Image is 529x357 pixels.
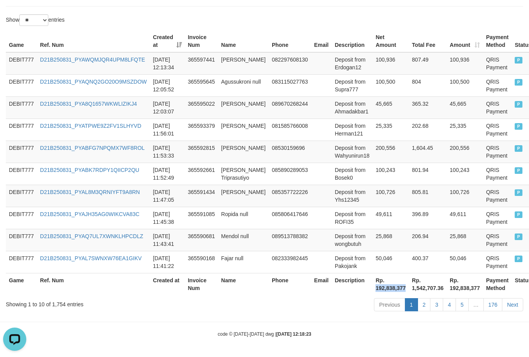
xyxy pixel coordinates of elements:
[515,101,522,108] span: PAID
[332,229,373,251] td: Deposit from wongbutuh
[311,30,331,52] th: Email
[409,163,447,185] td: 801.94
[311,273,331,295] th: Email
[502,298,523,311] a: Next
[185,141,218,163] td: 365592815
[409,251,447,273] td: 400.37
[372,251,409,273] td: 50,046
[40,189,140,195] a: D21B250831_PYAL8M3QRNIYFT9A8RN
[276,331,311,337] strong: [DATE] 12:18:23
[6,251,37,273] td: DEBIT777
[332,251,373,273] td: Deposit from Pakojank
[150,251,185,273] td: [DATE] 11:41:22
[3,3,26,26] button: Open LiveChat chat widget
[483,229,512,251] td: QRIS Payment
[150,141,185,163] td: [DATE] 11:53:33
[6,207,37,229] td: DEBIT777
[218,163,269,185] td: [PERSON_NAME] Triprasutiyo
[483,207,512,229] td: QRIS Payment
[409,229,447,251] td: 206.94
[218,229,269,251] td: Mendol null
[372,229,409,251] td: 25,868
[150,96,185,118] td: [DATE] 12:03:07
[447,96,483,118] td: 45,665
[150,30,185,52] th: Created at: activate to sort column ascending
[150,118,185,141] td: [DATE] 11:56:01
[447,74,483,96] td: 100,500
[150,52,185,75] td: [DATE] 12:13:34
[483,96,512,118] td: QRIS Payment
[269,185,311,207] td: 085357722226
[40,79,147,85] a: D21B250831_PYAQNQ2GO20O9MSZDOW
[185,163,218,185] td: 365592661
[40,101,137,107] a: D21B250831_PYA8Q1657WKWLIZIKJ4
[483,30,512,52] th: Payment Method
[409,52,447,75] td: 807.49
[332,30,373,52] th: Description
[447,185,483,207] td: 100,726
[409,30,447,52] th: Total Fee
[218,96,269,118] td: [PERSON_NAME]
[37,273,150,295] th: Ref. Num
[40,233,143,239] a: D21B250831_PYAQ7UL7XWNKLHPCDLZ
[218,74,269,96] td: Agussukroni null
[483,185,512,207] td: QRIS Payment
[6,297,215,308] div: Showing 1 to 10 of 1,754 entries
[456,298,469,311] a: 5
[409,185,447,207] td: 805.81
[218,185,269,207] td: [PERSON_NAME]
[185,74,218,96] td: 365595645
[218,141,269,163] td: [PERSON_NAME]
[447,163,483,185] td: 100,243
[150,163,185,185] td: [DATE] 11:52:49
[269,207,311,229] td: 085806417646
[150,207,185,229] td: [DATE] 11:45:38
[6,163,37,185] td: DEBIT777
[218,30,269,52] th: Name
[332,207,373,229] td: Deposit from ROFI35
[150,74,185,96] td: [DATE] 12:05:52
[409,273,447,295] th: Rp. 1,542,707.36
[40,167,140,173] a: D21B250831_PYABK7RDPY1QIICP2QU
[218,273,269,295] th: Name
[6,74,37,96] td: DEBIT777
[447,273,483,295] th: Rp. 192,838,377
[150,185,185,207] td: [DATE] 11:47:05
[40,57,145,63] a: D21B250831_PYAWQMJQR4UPM8LFQTE
[6,14,65,26] label: Show entries
[6,141,37,163] td: DEBIT777
[515,145,522,152] span: PAID
[6,52,37,75] td: DEBIT777
[409,118,447,141] td: 202.68
[372,52,409,75] td: 100,936
[6,118,37,141] td: DEBIT777
[332,74,373,96] td: Deposit from Supra777
[483,273,512,295] th: Payment Method
[372,74,409,96] td: 100,500
[332,96,373,118] td: Deposit from Ahmadakbar1
[218,251,269,273] td: Fajar null
[332,118,373,141] td: Deposit from Herman121
[515,189,522,196] span: PAID
[447,118,483,141] td: 25,335
[19,14,48,26] select: Showentries
[447,30,483,52] th: Amount: activate to sort column ascending
[443,298,456,311] a: 4
[515,79,522,86] span: PAID
[218,207,269,229] td: Ropida null
[269,118,311,141] td: 081585766008
[150,229,185,251] td: [DATE] 11:43:41
[269,141,311,163] td: 08530159696
[6,30,37,52] th: Game
[515,233,522,240] span: PAID
[269,163,311,185] td: 085890289053
[6,185,37,207] td: DEBIT777
[372,163,409,185] td: 100,243
[269,96,311,118] td: 089670268244
[372,30,409,52] th: Net Amount
[332,163,373,185] td: Deposit from Bosek0
[185,251,218,273] td: 365590168
[483,298,502,311] a: 176
[269,52,311,75] td: 082297608130
[515,167,522,174] span: PAID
